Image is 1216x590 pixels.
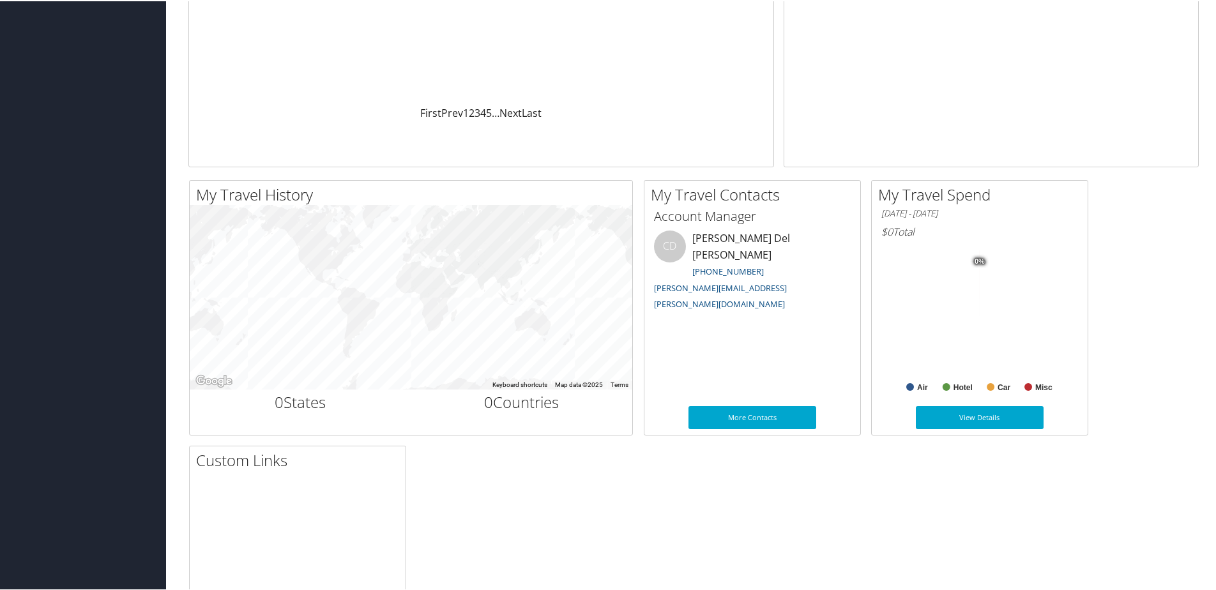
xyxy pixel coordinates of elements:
[193,372,235,388] a: Open this area in Google Maps (opens a new window)
[522,105,542,119] a: Last
[654,206,851,224] h3: Account Manager
[881,206,1078,218] h6: [DATE] - [DATE]
[463,105,469,119] a: 1
[469,105,475,119] a: 2
[486,105,492,119] a: 5
[421,390,623,412] h2: Countries
[878,183,1088,204] h2: My Travel Spend
[193,372,235,388] img: Google
[484,390,493,411] span: 0
[654,229,686,261] div: CD
[196,448,406,470] h2: Custom Links
[917,382,928,391] text: Air
[975,257,985,264] tspan: 0%
[492,105,499,119] span: …
[651,183,860,204] h2: My Travel Contacts
[1035,382,1053,391] text: Misc
[196,183,632,204] h2: My Travel History
[555,380,603,387] span: Map data ©2025
[648,229,857,314] li: [PERSON_NAME] Del [PERSON_NAME]
[492,379,547,388] button: Keyboard shortcuts
[480,105,486,119] a: 4
[441,105,463,119] a: Prev
[654,281,787,309] a: [PERSON_NAME][EMAIL_ADDRESS][PERSON_NAME][DOMAIN_NAME]
[881,223,893,238] span: $0
[881,223,1078,238] h6: Total
[692,264,764,276] a: [PHONE_NUMBER]
[688,405,816,428] a: More Contacts
[611,380,628,387] a: Terms (opens in new tab)
[499,105,522,119] a: Next
[954,382,973,391] text: Hotel
[475,105,480,119] a: 3
[199,390,402,412] h2: States
[916,405,1044,428] a: View Details
[420,105,441,119] a: First
[998,382,1010,391] text: Car
[275,390,284,411] span: 0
